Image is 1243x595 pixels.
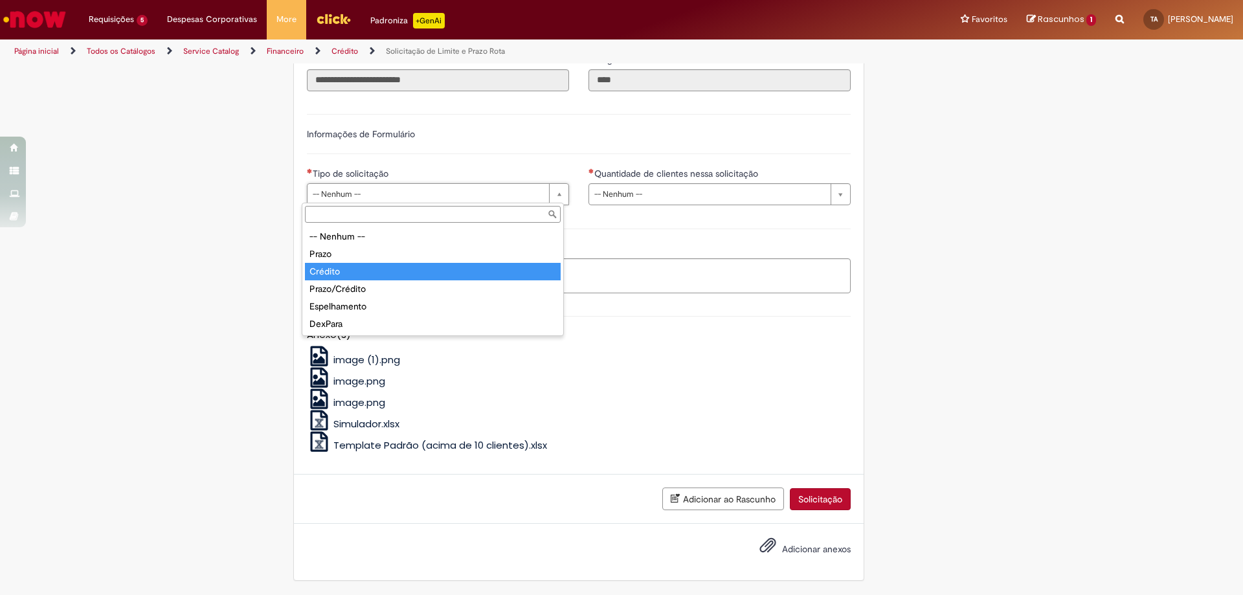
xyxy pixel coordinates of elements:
ul: Tipo de solicitação [302,225,563,335]
div: Crédito [305,263,561,280]
div: Espelhamento [305,298,561,315]
div: DexPara [305,315,561,333]
div: Prazo/Crédito [305,280,561,298]
div: Prazo [305,245,561,263]
div: -- Nenhum -- [305,228,561,245]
